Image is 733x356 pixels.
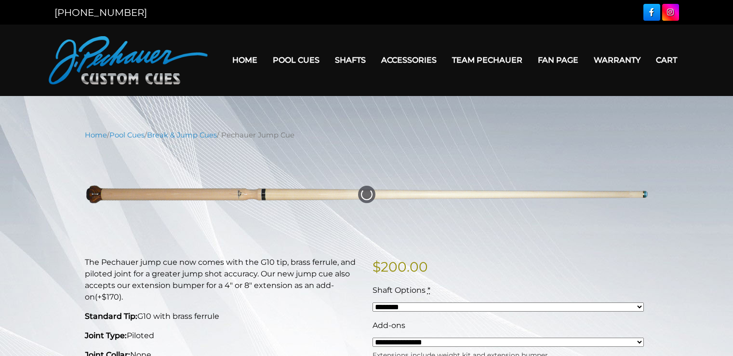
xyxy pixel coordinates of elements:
[444,48,530,72] a: Team Pechauer
[85,131,107,139] a: Home
[265,48,327,72] a: Pool Cues
[85,331,127,340] strong: Joint Type:
[225,48,265,72] a: Home
[85,257,361,303] p: The Pechauer jump cue now comes with the G10 tip, brass ferrule, and piloted joint for a greater ...
[427,286,430,295] abbr: required
[85,148,649,242] img: new-jump-photo.png
[109,131,145,139] a: Pool Cues
[373,259,428,275] bdi: 200.00
[85,130,649,140] nav: Breadcrumb
[147,131,217,139] a: Break & Jump Cues
[49,36,208,84] img: Pechauer Custom Cues
[85,312,137,321] strong: Standard Tip:
[85,311,361,322] p: G10 with brass ferrule
[373,48,444,72] a: Accessories
[54,7,147,18] a: [PHONE_NUMBER]
[648,48,685,72] a: Cart
[373,321,405,330] span: Add-ons
[373,259,381,275] span: $
[586,48,648,72] a: Warranty
[85,330,361,342] p: Piloted
[327,48,373,72] a: Shafts
[373,286,426,295] span: Shaft Options
[530,48,586,72] a: Fan Page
